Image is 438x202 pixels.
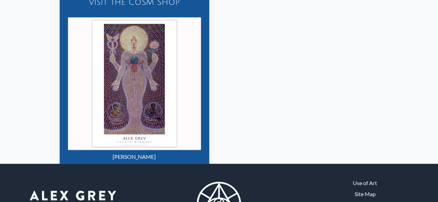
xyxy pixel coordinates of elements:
[68,17,201,150] img: Sophia - Poster
[68,150,201,164] div: [PERSON_NAME]
[68,17,201,164] a: [PERSON_NAME]
[353,179,377,187] a: Use of Art
[355,190,376,198] a: Site Map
